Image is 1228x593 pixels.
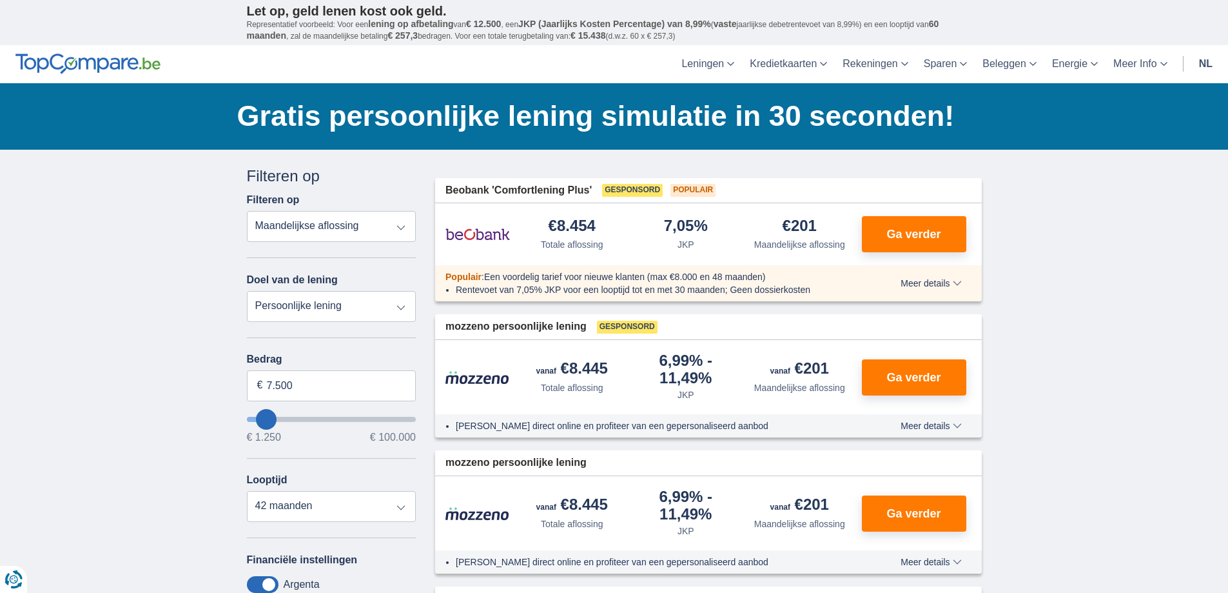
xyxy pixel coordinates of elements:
[770,497,829,515] div: €201
[445,218,510,250] img: product.pl.alt Beobank
[15,54,161,74] img: TopCompare
[891,278,971,288] button: Meer details
[670,184,716,197] span: Populair
[445,456,587,470] span: mozzeno persoonlijke lening
[754,238,845,251] div: Maandelijkse aflossing
[677,525,694,538] div: JKP
[445,272,482,282] span: Populair
[634,353,738,386] div: 6,99%
[247,417,416,422] input: wantToBorrow
[783,218,817,236] div: €201
[754,381,845,394] div: Maandelijkse aflossing
[597,321,658,334] span: Gesponsord
[886,372,940,383] span: Ga verder
[484,272,766,282] span: Een voordelig tarief voor nieuwe klanten (max €8.000 en 48 maanden)
[247,274,338,286] label: Doel van de lening
[445,319,587,334] span: mozzeno persoonlijke lening
[247,194,300,206] label: Filteren op
[916,45,975,83] a: Sparen
[445,370,510,385] img: product.pl.alt Mozzeno
[886,228,940,240] span: Ga verder
[541,381,603,394] div: Totale aflossing
[901,279,961,288] span: Meer details
[237,96,982,136] h1: Gratis persoonlijke lening simulatie in 30 seconden!
[456,283,853,296] li: Rentevoet van 7,05% JKP voor een looptijd tot en met 30 maanden; Geen dossierkosten
[247,554,358,566] label: Financiële instellingen
[247,432,281,443] span: € 1.250
[549,218,596,236] div: €8.454
[1191,45,1220,83] a: nl
[674,45,742,83] a: Leningen
[677,238,694,251] div: JKP
[445,183,592,198] span: Beobank 'Comfortlening Plus'
[891,557,971,567] button: Meer details
[247,165,416,187] div: Filteren op
[1106,45,1175,83] a: Meer Info
[536,497,608,515] div: €8.445
[754,518,845,530] div: Maandelijkse aflossing
[901,421,961,430] span: Meer details
[466,19,502,29] span: € 12.500
[368,19,453,29] span: lening op afbetaling
[541,518,603,530] div: Totale aflossing
[664,218,708,236] div: 7,05%
[456,419,853,432] li: [PERSON_NAME] direct online en profiteer van een gepersonaliseerd aanbod
[1044,45,1106,83] a: Energie
[602,184,663,197] span: Gesponsord
[247,19,982,42] p: Representatief voorbeeld: Voor een van , een ( jaarlijkse debetrentevoet van 8,99%) en een loopti...
[634,489,738,522] div: 6,99%
[541,238,603,251] div: Totale aflossing
[862,496,966,532] button: Ga verder
[862,359,966,396] button: Ga verder
[742,45,835,83] a: Kredietkaarten
[435,270,864,283] div: :
[370,432,416,443] span: € 100.000
[456,556,853,568] li: [PERSON_NAME] direct online en profiteer van een gepersonaliseerd aanbod
[891,421,971,431] button: Meer details
[284,579,320,590] label: Argenta
[570,30,606,41] span: € 15.438
[445,507,510,521] img: product.pl.alt Mozzeno
[901,558,961,567] span: Meer details
[886,508,940,519] span: Ga verder
[975,45,1044,83] a: Beleggen
[247,474,288,486] label: Looptijd
[518,19,711,29] span: JKP (Jaarlijks Kosten Percentage) van 8,99%
[536,361,608,379] div: €8.445
[714,19,737,29] span: vaste
[247,3,982,19] p: Let op, geld lenen kost ook geld.
[247,354,416,365] label: Bedrag
[862,216,966,252] button: Ga verder
[247,19,939,41] span: 60 maanden
[677,388,694,401] div: JKP
[835,45,915,83] a: Rekeningen
[770,361,829,379] div: €201
[257,378,263,393] span: €
[387,30,418,41] span: € 257,3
